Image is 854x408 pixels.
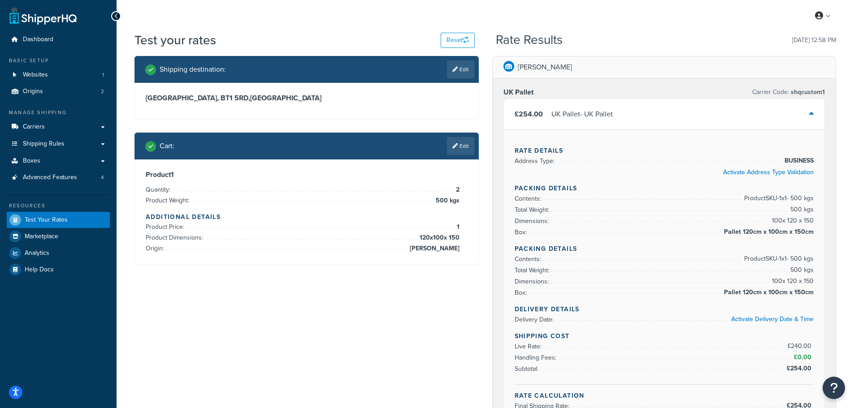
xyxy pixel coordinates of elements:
span: Address Type: [515,156,557,166]
a: Activate Delivery Date & Time [731,314,814,324]
a: Marketplace [7,228,110,245]
span: Carriers [23,123,45,131]
span: Box: [515,288,529,297]
a: Carriers [7,119,110,135]
h4: Delivery Details [515,305,814,314]
span: Quantity: [146,185,173,194]
span: Pallet 120cm x 100cm x 150cm [722,287,814,298]
span: Marketplace [25,233,58,241]
span: Advanced Features [23,174,77,181]
span: Dimensions: [515,216,551,226]
p: [DATE] 12:58 PM [792,34,836,47]
h2: Shipping destination : [160,65,226,73]
span: Product SKU-1 x 1 - 500 kgs [742,193,814,204]
span: Delivery Date: [515,315,556,324]
span: Boxes [23,157,40,165]
span: 500 kgs [788,204,814,215]
span: Handling Fees: [515,353,559,362]
span: Total Weight: [515,266,551,275]
h4: Shipping Cost [515,331,814,341]
h1: Test your rates [134,31,216,49]
div: Manage Shipping [7,109,110,116]
span: £240.00 [788,341,814,351]
h4: Rate Details [515,146,814,155]
span: BUSINESS [782,155,814,166]
span: 120 x 100 x 150 [417,232,460,243]
span: Test Your Rates [25,216,68,224]
a: Edit [447,137,474,155]
li: Websites [7,67,110,83]
a: Test Your Rates [7,212,110,228]
span: Product Dimensions: [146,233,205,242]
span: [PERSON_NAME] [407,243,460,254]
h4: Additional Details [146,212,468,222]
span: Box: [515,228,529,237]
span: Dimensions: [515,277,551,286]
span: 1 [455,222,460,232]
span: 100 x 120 x 150 [770,276,814,287]
div: UK Pallet - UK Pallet [551,108,613,120]
span: shqcustom1 [789,87,825,97]
span: Product Weight: [146,196,191,205]
h4: Packing Details [515,244,814,253]
a: Dashboard [7,31,110,48]
div: Resources [7,202,110,210]
a: Origins2 [7,83,110,100]
span: Product Price: [146,222,186,232]
a: Boxes [7,153,110,169]
button: Open Resource Center [823,377,845,399]
span: 500 kgs [434,195,460,206]
p: [PERSON_NAME] [518,61,572,73]
li: Advanced Features [7,169,110,186]
span: £254.00 [787,364,814,373]
div: Basic Setup [7,57,110,64]
span: Total Weight: [515,205,551,215]
span: 500 kgs [788,265,814,275]
span: Analytics [25,249,49,257]
span: Origins [23,88,43,95]
button: Reset [441,33,475,48]
span: Origin: [146,244,166,253]
span: £0.00 [794,352,814,362]
h3: Product 1 [146,170,468,179]
span: 2 [101,88,104,95]
a: Websites1 [7,67,110,83]
span: Product SKU-1 x 1 - 500 kgs [742,253,814,264]
h2: Cart : [160,142,174,150]
a: Help Docs [7,262,110,278]
span: 4 [101,174,104,181]
span: Contents: [515,254,543,264]
h3: UK Pallet [503,88,533,97]
li: Origins [7,83,110,100]
h4: Rate Calculation [515,391,814,400]
a: Shipping Rules [7,136,110,152]
h2: Rate Results [496,33,563,47]
p: Carrier Code: [752,86,825,99]
a: Edit [447,60,474,78]
span: 2 [454,185,460,195]
h3: [GEOGRAPHIC_DATA], BT1 5RD , [GEOGRAPHIC_DATA] [146,94,468,103]
h4: Packing Details [515,184,814,193]
span: Contents: [515,194,543,203]
span: Websites [23,71,48,79]
span: Shipping Rules [23,140,65,148]
span: £254.00 [515,109,543,119]
span: 1 [102,71,104,79]
span: Help Docs [25,266,54,274]
a: Analytics [7,245,110,261]
span: Subtotal: [515,364,541,374]
span: Live Rate: [515,342,544,351]
span: 100 x 120 x 150 [770,215,814,226]
span: Dashboard [23,36,53,43]
span: Pallet 120cm x 100cm x 150cm [722,227,814,237]
a: Activate Address Type Validation [723,167,814,177]
a: Advanced Features4 [7,169,110,186]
